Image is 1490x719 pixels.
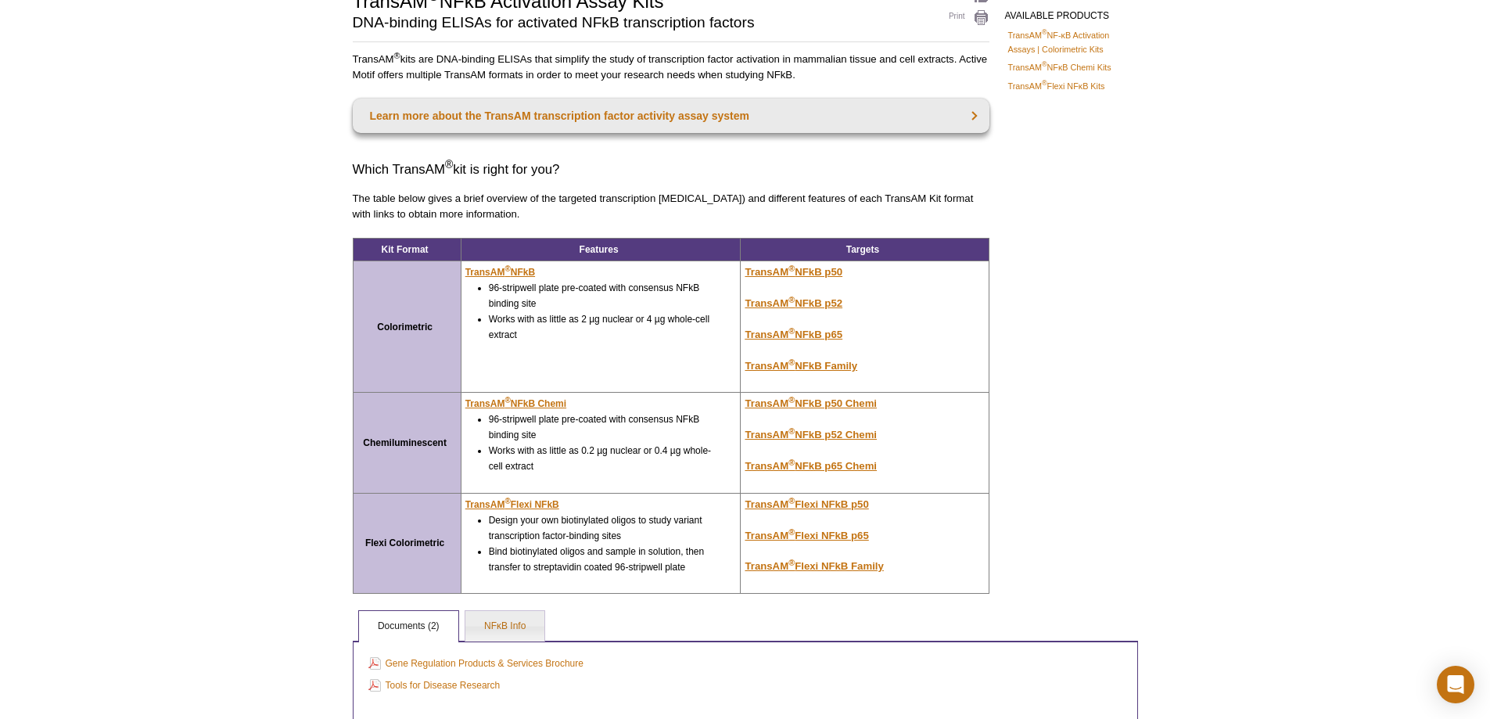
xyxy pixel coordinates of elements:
[788,264,795,273] sup: ®
[353,16,915,30] h2: DNA-binding ELISAs for activated NFkB transcription factors
[931,9,989,27] a: Print
[745,460,877,472] a: TransAM®NFkB p65 Chemi
[745,560,883,572] u: TransAM Flexi NFkB Family
[745,297,842,309] a: TransAM®NFkB p52
[745,498,868,510] a: TransAM®Flexi NFkB p50
[363,437,447,448] strong: Chemiluminescent
[745,360,857,372] a: TransAM®NFkB Family
[394,51,400,60] sup: ®
[353,99,989,133] a: Learn more about the TransAM transcription factor activity assay system
[445,159,453,171] sup: ®
[745,266,842,278] u: TransAM NFkB p50
[1008,79,1105,93] a: TransAM®Flexi NFκB Kits
[846,244,879,255] strong: Targets
[489,412,719,443] li: 96-stripwell plate pre-coated with consensus NFkB binding site
[465,497,559,512] a: TransAM®Flexi NFkB
[745,329,842,340] a: TransAM®NFkB p65
[745,397,877,409] a: TransAM®NFkB p50 Chemi
[788,357,795,366] sup: ®
[1008,60,1111,74] a: TransAM®NFκB Chemi Kits
[1042,61,1047,69] sup: ®
[745,460,877,472] u: TransAM NFkB p65 Chemi
[788,395,795,404] sup: ®
[368,655,583,672] a: Gene Regulation Products & Services Brochure
[489,280,719,311] li: 96-stripwell plate pre-coated with consensus NFkB binding site
[745,329,842,340] u: TransAM NFkB p65
[745,397,877,409] u: TransAM NFkB p50 Chemi
[745,530,868,541] a: TransAM®Flexi NFkB p65
[788,527,795,536] sup: ®
[745,429,877,440] u: TransAM NFkB p52 Chemi
[788,325,795,335] sup: ®
[465,611,544,642] a: NFκB Info
[580,244,619,255] strong: Features
[788,558,795,567] sup: ®
[377,322,433,333] strong: Colorimetric
[489,544,719,575] li: Bind biotinylated oligos and sample in solution, then transfer to streptavidin coated 96-stripwel...
[465,398,566,409] u: TransAM NFkB Chemi
[353,160,989,179] h3: Which TransAM kit is right for you?
[745,498,868,510] u: TransAM Flexi NFkB p50
[788,495,795,505] sup: ®
[465,264,535,280] a: TransAM®NFkB
[788,426,795,436] sup: ®
[365,537,444,548] strong: Flexi Colorimetric
[745,266,842,278] a: TransAM®NFkB p50
[788,458,795,467] sup: ®
[489,443,719,474] li: Works with as little as 0.2 µg nuclear or 0.4 µg whole-cell extract
[1042,79,1047,87] sup: ®
[353,52,989,83] p: TransAM kits are DNA-binding ELISAs that simplify the study of transcription factor activation in...
[465,396,566,412] a: TransAM®NFkB Chemi
[353,191,989,222] p: The table below gives a brief overview of the targeted transcription [MEDICAL_DATA]) and differen...
[1008,28,1135,56] a: TransAM®NF-κB Activation Assays | Colorimetric Kits
[745,429,877,440] a: TransAM®NFkB p52 Chemi
[489,512,719,544] li: Design your own biotinylated oligos to study variant transcription factor-binding sites
[745,297,842,309] u: TransAM NFkB p52
[745,360,857,372] u: TransAM NFkB Family
[504,396,510,404] sup: ®
[1042,28,1047,36] sup: ®
[745,560,883,572] a: TransAM®Flexi NFkB Family
[368,677,501,694] a: Tools for Disease Research
[504,497,510,505] sup: ®
[788,295,795,304] sup: ®
[465,267,535,278] u: TransAM NFkB
[504,264,510,273] sup: ®
[359,611,458,642] a: Documents (2)
[489,311,719,343] li: Works with as little as 2 µg nuclear or 4 µg whole-cell extract
[745,530,868,541] u: TransAM Flexi NFkB p65
[1437,666,1474,703] div: Open Intercom Messenger
[465,499,559,510] u: TransAM Flexi NFkB
[382,244,429,255] strong: Kit Format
